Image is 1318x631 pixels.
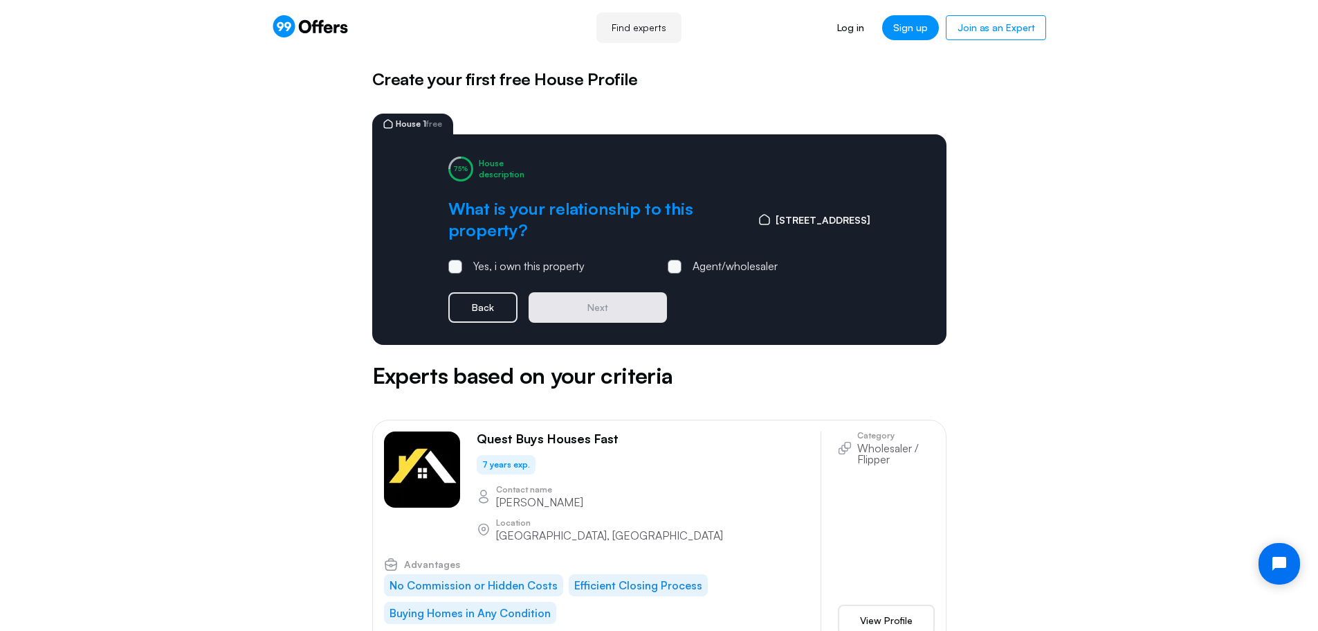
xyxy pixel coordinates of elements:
iframe: Tidio Chat [1247,531,1312,596]
p: Contact name [496,486,583,494]
p: Category [857,432,935,440]
h5: Create your first free House Profile [372,66,946,91]
a: Log in [826,15,875,40]
span: View Profile [860,614,913,628]
div: Agent/wholesaler [693,258,778,276]
h5: Experts based on your criteria [372,359,946,392]
li: Buying Homes in Any Condition [384,602,556,624]
a: Sign up [882,15,939,40]
div: 7 years exp. [477,455,536,474]
button: Next [529,292,667,323]
a: Join as an Expert [946,15,1046,40]
button: Back [448,292,518,323]
span: [STREET_ADDRESS] [776,213,870,228]
span: Advantages [404,560,460,569]
div: Yes, i own this property [473,258,585,276]
img: Antoine Mackey [384,432,460,508]
li: Efficient Closing Process [569,574,708,596]
p: Location [496,519,723,527]
a: Find experts [596,12,681,43]
p: Quest Buys Houses Fast [477,432,619,447]
h2: What is your relationship to this property? [448,198,737,241]
div: House description [479,158,524,179]
p: Wholesaler / Flipper [857,443,935,465]
p: [PERSON_NAME] [496,497,583,508]
span: free [426,118,442,129]
p: [GEOGRAPHIC_DATA], [GEOGRAPHIC_DATA] [496,530,723,541]
span: House 1 [396,120,442,128]
li: No Commission or Hidden Costs [384,574,563,596]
